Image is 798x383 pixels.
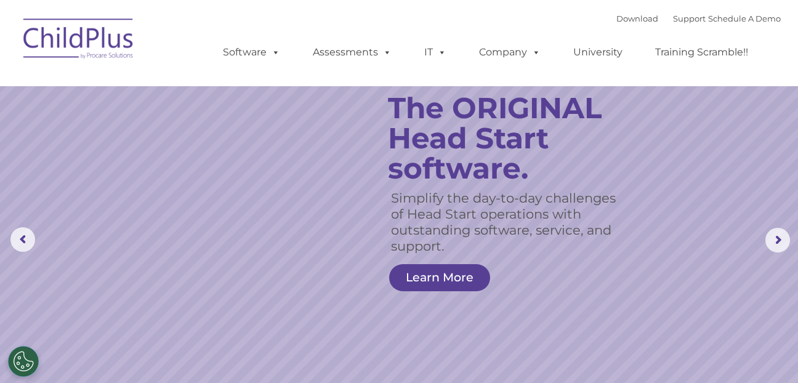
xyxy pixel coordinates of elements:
[389,264,490,291] a: Learn More
[211,40,292,65] a: Software
[616,14,781,23] font: |
[708,14,781,23] a: Schedule A Demo
[388,93,637,183] rs-layer: The ORIGINAL Head Start software.
[673,14,706,23] a: Support
[412,40,459,65] a: IT
[300,40,404,65] a: Assessments
[561,40,635,65] a: University
[8,346,39,377] button: Cookies Settings
[171,81,209,91] span: Last name
[616,14,658,23] a: Download
[643,40,760,65] a: Training Scramble!!
[17,10,140,71] img: ChildPlus by Procare Solutions
[171,132,224,141] span: Phone number
[391,190,624,254] rs-layer: Simplify the day-to-day challenges of Head Start operations with outstanding software, service, a...
[467,40,553,65] a: Company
